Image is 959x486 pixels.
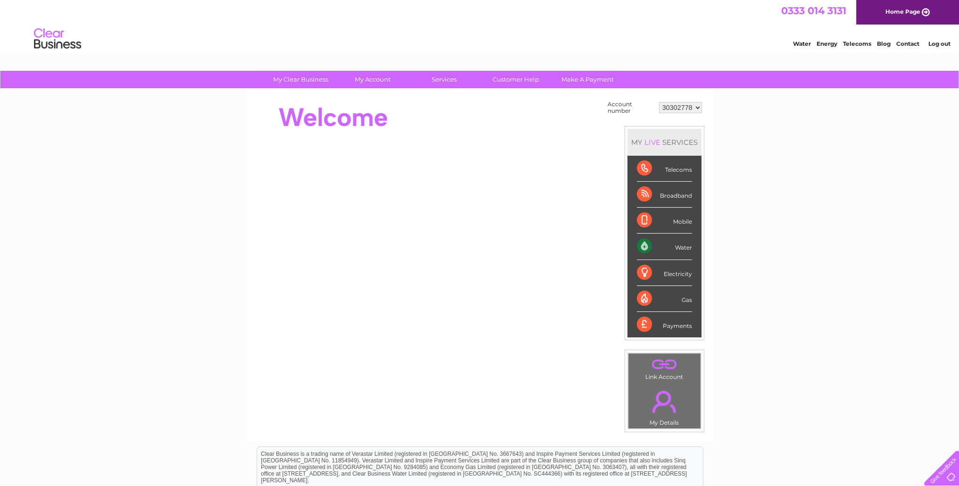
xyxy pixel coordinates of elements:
a: . [631,356,698,372]
a: My Clear Business [262,71,340,88]
div: Payments [637,312,692,337]
img: logo.png [33,25,82,53]
a: 0333 014 3131 [781,5,846,17]
div: Clear Business is a trading name of Verastar Limited (registered in [GEOGRAPHIC_DATA] No. 3667643... [257,5,703,46]
td: Account number [605,99,657,117]
a: My Account [334,71,411,88]
div: Telecoms [637,156,692,182]
a: Water [793,40,811,47]
div: Gas [637,286,692,312]
div: Water [637,234,692,260]
a: . [631,385,698,418]
div: Broadband [637,182,692,208]
a: Log out [928,40,950,47]
td: Link Account [628,353,701,383]
a: Energy [817,40,837,47]
div: Electricity [637,260,692,286]
div: MY SERVICES [627,129,701,156]
a: Make A Payment [549,71,626,88]
a: Services [405,71,483,88]
a: Contact [896,40,919,47]
div: LIVE [642,138,662,147]
td: My Details [628,383,701,429]
a: Customer Help [477,71,555,88]
a: Blog [877,40,891,47]
a: Telecoms [843,40,871,47]
div: Mobile [637,208,692,234]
